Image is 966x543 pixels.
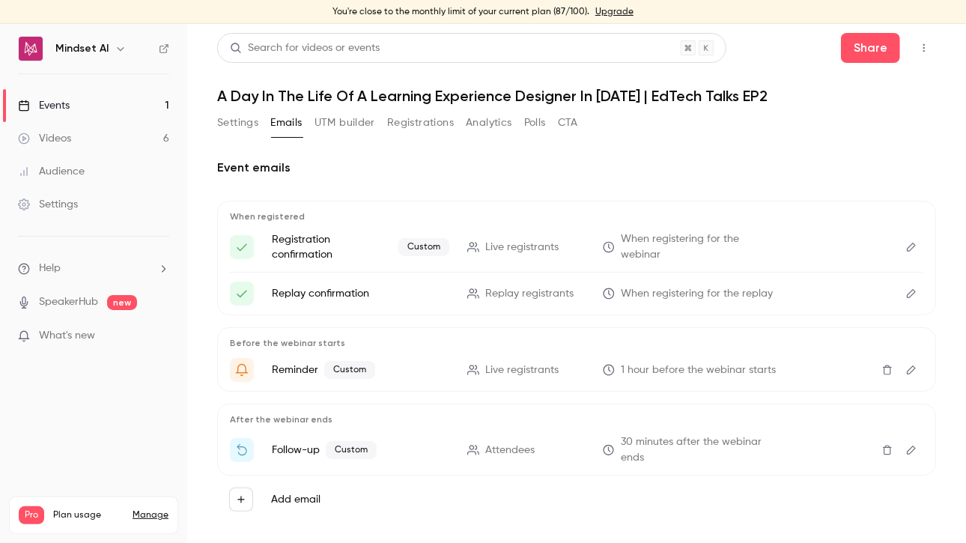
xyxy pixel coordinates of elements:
[524,111,546,135] button: Polls
[230,231,923,263] li: Here's your access link to {{ event_name }}!
[899,358,923,382] button: Edit
[230,40,380,56] div: Search for videos or events
[398,238,449,256] span: Custom
[55,41,109,56] h6: Mindset AI
[230,337,923,349] p: Before the webinar starts
[217,111,258,135] button: Settings
[621,231,780,263] span: When registering for the webinar
[315,111,375,135] button: UTM builder
[899,235,923,259] button: Edit
[621,286,773,302] span: When registering for the replay
[485,443,535,458] span: Attendees
[899,282,923,306] button: Edit
[595,6,634,18] a: Upgrade
[272,361,449,379] p: Reminder
[39,261,61,276] span: Help
[272,286,449,301] p: Replay confirmation
[230,413,923,425] p: After the webinar ends
[621,362,776,378] span: 1 hour before the webinar starts
[18,98,70,113] div: Events
[19,506,44,524] span: Pro
[18,261,169,276] li: help-dropdown-opener
[18,197,78,212] div: Settings
[53,509,124,521] span: Plan usage
[230,434,923,466] li: Thanks for attending {{ event_name }}
[39,294,98,310] a: SpeakerHub
[230,210,923,222] p: When registered
[271,492,321,507] label: Add email
[18,164,85,179] div: Audience
[485,286,574,302] span: Replay registrants
[621,434,780,466] span: 30 minutes after the webinar ends
[39,328,95,344] span: What's new
[18,131,71,146] div: Videos
[272,441,449,459] p: Follow-up
[485,362,559,378] span: Live registrants
[875,438,899,462] button: Delete
[151,330,169,343] iframe: Noticeable Trigger
[217,87,936,105] h1: A Day In The Life Of A Learning Experience Designer In [DATE] | EdTech Talks EP2
[899,438,923,462] button: Edit
[485,240,559,255] span: Live registrants
[841,33,900,63] button: Share
[272,232,449,262] p: Registration confirmation
[133,509,168,521] a: Manage
[326,441,377,459] span: Custom
[324,361,375,379] span: Custom
[270,111,302,135] button: Emails
[466,111,512,135] button: Analytics
[558,111,578,135] button: CTA
[387,111,454,135] button: Registrations
[217,159,936,177] h2: Event emails
[875,358,899,382] button: Delete
[230,282,923,306] li: Here's your access link to {{ event_name }}!
[107,295,137,310] span: new
[230,358,923,382] li: {{ event_name }} is starting in an hour...
[19,37,43,61] img: Mindset AI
